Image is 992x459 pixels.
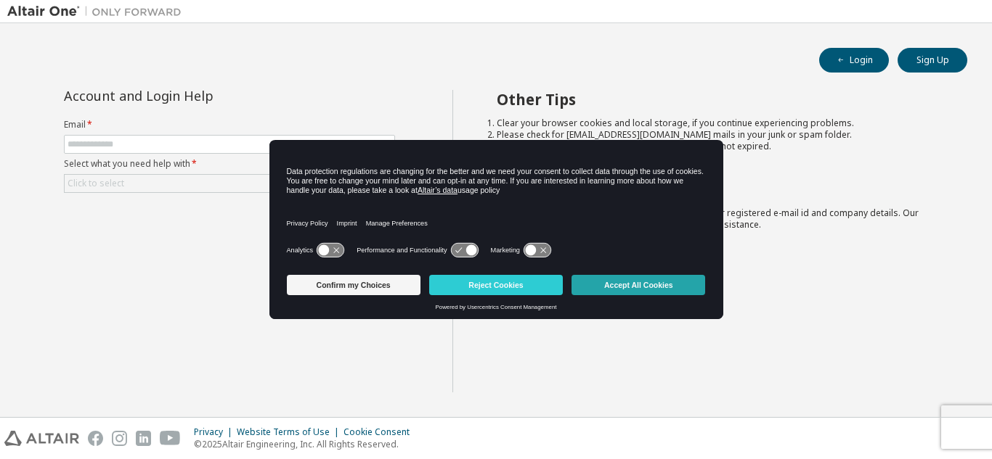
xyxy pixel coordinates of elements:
[237,426,343,438] div: Website Terms of Use
[497,117,942,129] li: Clear your browser cookies and local storage, if you continue experiencing problems.
[194,438,418,450] p: © 2025 Altair Engineering, Inc. All Rights Reserved.
[64,90,329,102] div: Account and Login Help
[64,158,395,170] label: Select what you need help with
[343,426,418,438] div: Cookie Consent
[4,431,79,446] img: altair_logo.svg
[64,119,395,131] label: Email
[68,178,124,189] div: Click to select
[65,175,394,192] div: Click to select
[7,4,189,19] img: Altair One
[88,431,103,446] img: facebook.svg
[497,90,942,109] h2: Other Tips
[136,431,151,446] img: linkedin.svg
[194,426,237,438] div: Privacy
[112,431,127,446] img: instagram.svg
[898,48,967,73] button: Sign Up
[819,48,889,73] button: Login
[160,431,181,446] img: youtube.svg
[497,129,942,141] li: Please check for [EMAIL_ADDRESS][DOMAIN_NAME] mails in your junk or spam folder.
